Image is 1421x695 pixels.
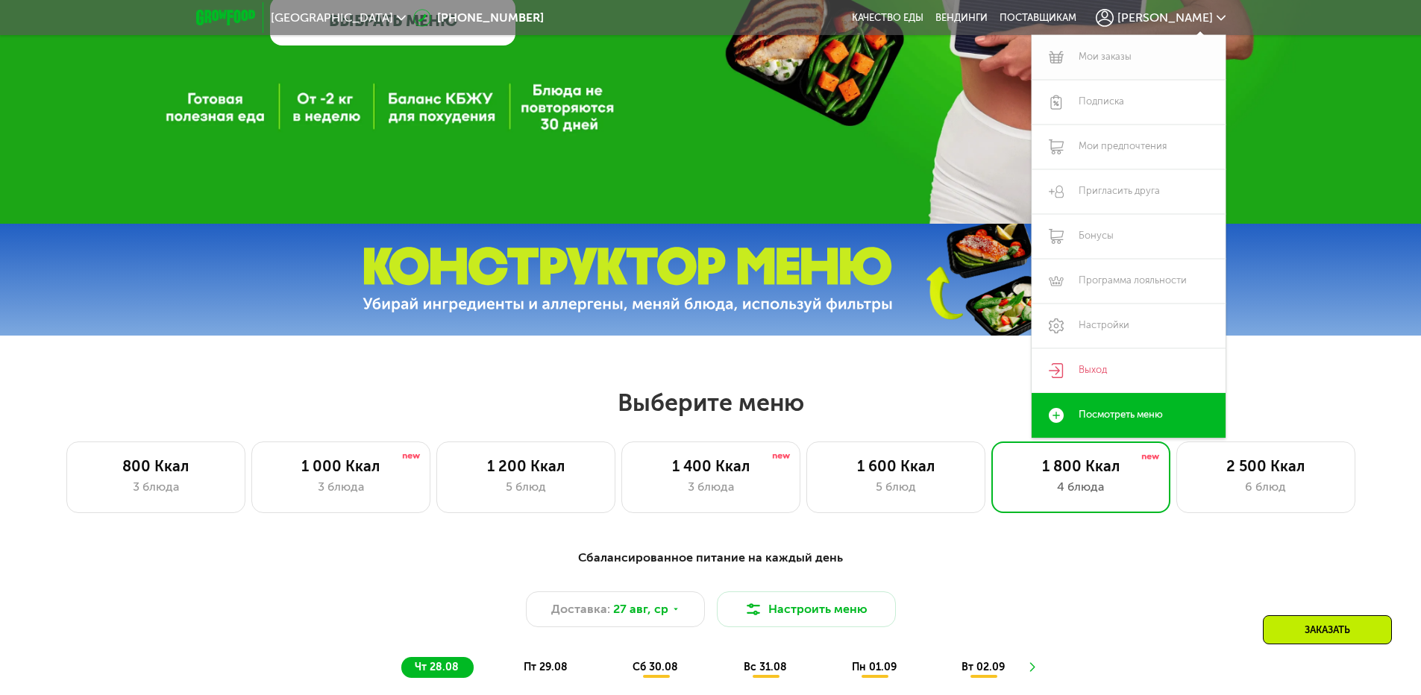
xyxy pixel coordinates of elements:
[1007,457,1155,475] div: 1 800 Ккал
[1032,348,1226,393] a: Выход
[415,661,459,673] span: чт 28.08
[1032,125,1226,169] a: Мои предпочтения
[271,12,393,24] span: [GEOGRAPHIC_DATA]
[822,457,970,475] div: 1 600 Ккал
[1007,478,1155,496] div: 4 блюда
[637,478,785,496] div: 3 блюда
[717,591,896,627] button: Настроить меню
[1000,12,1076,24] div: поставщикам
[269,549,1152,567] div: Сбалансированное питание на каждый день
[637,457,785,475] div: 1 400 Ккал
[1117,12,1213,24] span: [PERSON_NAME]
[551,600,610,618] span: Доставка:
[82,457,230,475] div: 800 Ккал
[267,478,415,496] div: 3 блюда
[452,457,600,475] div: 1 200 Ккал
[267,457,415,475] div: 1 000 Ккал
[524,661,568,673] span: пт 29.08
[1032,80,1226,125] a: Подписка
[48,388,1373,418] h2: Выберите меню
[413,9,544,27] a: [PHONE_NUMBER]
[852,661,897,673] span: пн 01.09
[633,661,678,673] span: сб 30.08
[1032,214,1226,259] a: Бонусы
[1032,35,1226,80] a: Мои заказы
[1032,304,1226,348] a: Настройки
[1032,393,1226,438] a: Посмотреть меню
[744,661,787,673] span: вс 31.08
[452,478,600,496] div: 5 блюд
[1032,259,1226,304] a: Программа лояльности
[613,600,668,618] span: 27 авг, ср
[1192,478,1340,496] div: 6 блюд
[935,12,988,24] a: Вендинги
[1263,615,1392,644] div: Заказать
[852,12,923,24] a: Качество еды
[962,661,1005,673] span: вт 02.09
[1192,457,1340,475] div: 2 500 Ккал
[822,478,970,496] div: 5 блюд
[1032,169,1226,214] a: Пригласить друга
[82,478,230,496] div: 3 блюда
